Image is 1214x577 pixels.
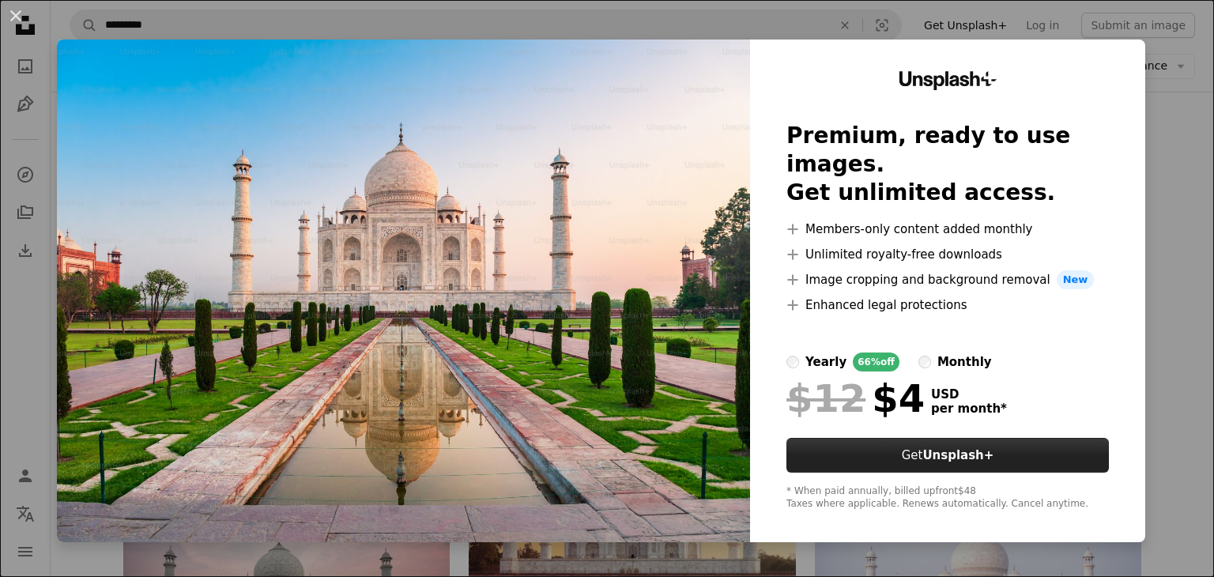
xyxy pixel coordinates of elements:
[853,353,899,371] div: 66% off
[786,485,1109,511] div: * When paid annually, billed upfront $48 Taxes where applicable. Renews automatically. Cancel any...
[805,353,846,371] div: yearly
[786,356,799,368] input: yearly66%off
[937,353,992,371] div: monthly
[786,270,1109,289] li: Image cropping and background removal
[922,448,993,462] strong: Unsplash+
[786,378,865,419] span: $12
[786,378,925,419] div: $4
[786,245,1109,264] li: Unlimited royalty-free downloads
[931,402,1007,416] span: per month *
[931,387,1007,402] span: USD
[786,220,1109,239] li: Members-only content added monthly
[786,122,1109,207] h2: Premium, ready to use images. Get unlimited access.
[918,356,931,368] input: monthly
[1057,270,1095,289] span: New
[786,296,1109,315] li: Enhanced legal protections
[786,438,1109,473] button: GetUnsplash+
